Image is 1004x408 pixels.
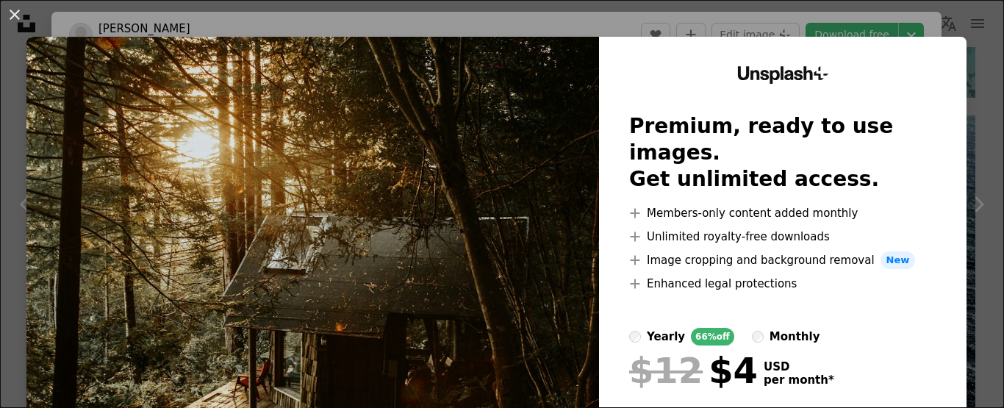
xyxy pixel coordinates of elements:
[629,204,936,222] li: Members-only content added monthly
[629,275,936,293] li: Enhanced legal protections
[881,251,916,269] span: New
[764,360,834,373] span: USD
[629,331,641,343] input: yearly66%off
[752,331,764,343] input: monthly
[629,228,936,246] li: Unlimited royalty-free downloads
[629,113,936,193] h2: Premium, ready to use images. Get unlimited access.
[647,328,685,346] div: yearly
[629,351,758,390] div: $4
[764,373,834,387] span: per month *
[691,328,734,346] div: 66% off
[770,328,820,346] div: monthly
[629,351,703,390] span: $12
[629,251,936,269] li: Image cropping and background removal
